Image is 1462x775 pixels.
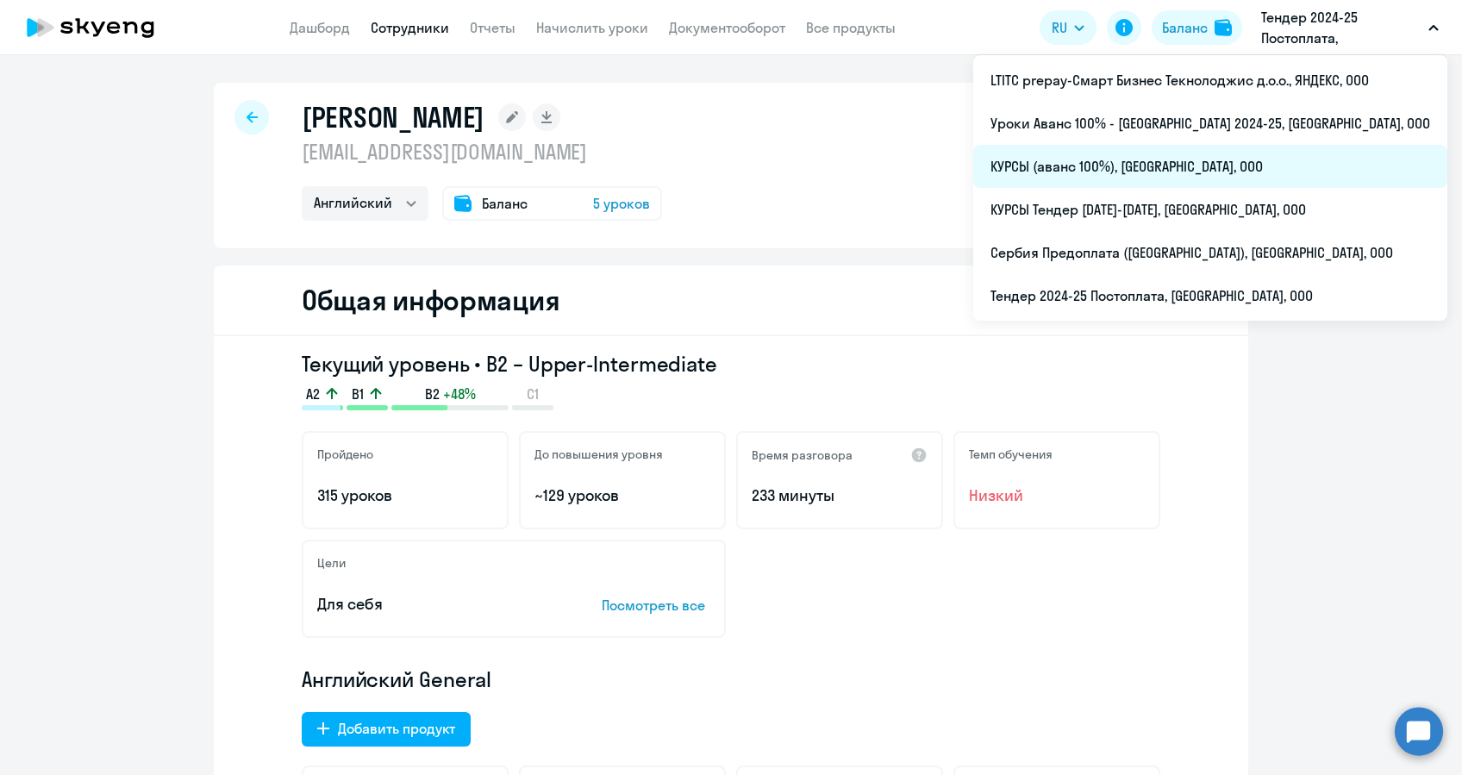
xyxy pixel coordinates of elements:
div: Баланс [1162,17,1208,38]
h5: Время разговора [752,447,853,463]
a: Сотрудники [371,19,449,36]
span: C1 [527,384,539,403]
button: Добавить продукт [302,712,471,747]
span: Английский General [302,666,491,693]
span: A2 [306,384,320,403]
h1: [PERSON_NAME] [302,100,484,134]
span: RU [1052,17,1067,38]
span: +48% [443,384,476,403]
p: Посмотреть все [602,595,710,616]
p: 233 минуты [752,484,928,507]
p: Тендер 2024-25 Постоплата, [GEOGRAPHIC_DATA], ООО [1261,7,1421,48]
p: 315 уроков [317,484,493,507]
ul: RU [973,55,1447,321]
h5: Темп обучения [969,447,1053,462]
a: Все продукты [806,19,896,36]
button: Балансbalance [1152,10,1242,45]
a: Отчеты [470,19,515,36]
span: B2 [425,384,440,403]
span: Баланс [482,193,528,214]
h5: До повышения уровня [534,447,663,462]
h5: Цели [317,555,346,571]
h5: Пройдено [317,447,373,462]
a: Дашборд [290,19,350,36]
p: Для себя [317,593,548,616]
span: 5 уроков [593,193,650,214]
a: Начислить уроки [536,19,648,36]
button: Тендер 2024-25 Постоплата, [GEOGRAPHIC_DATA], ООО [1253,7,1447,48]
img: balance [1215,19,1232,36]
h3: Текущий уровень • B2 – Upper-Intermediate [302,350,1160,378]
span: B1 [352,384,364,403]
span: Низкий [969,484,1145,507]
h2: Общая информация [302,283,559,317]
div: Добавить продукт [338,718,455,739]
p: ~129 уроков [534,484,710,507]
button: RU [1040,10,1096,45]
p: [EMAIL_ADDRESS][DOMAIN_NAME] [302,138,662,166]
a: Документооборот [669,19,785,36]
